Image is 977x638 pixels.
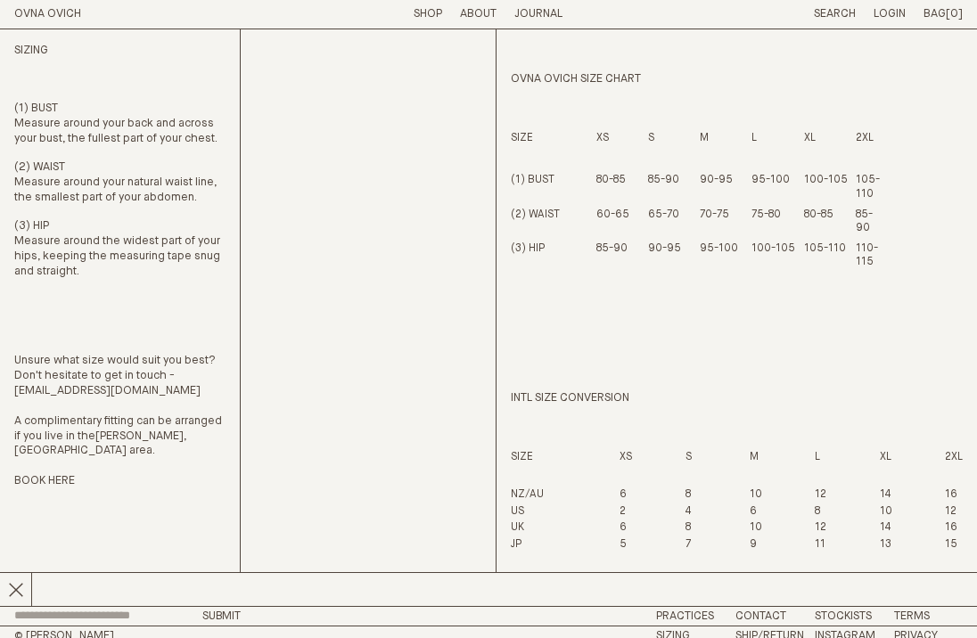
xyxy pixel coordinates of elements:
th: S [686,451,751,489]
td: 105-110 [804,242,857,274]
td: 10 [750,488,815,505]
th: 2XL [856,132,880,175]
td: 6 [620,488,685,505]
th: XS [596,132,648,175]
summary: About [460,7,497,22]
td: (1) BUST [511,174,596,208]
th: M [700,132,751,175]
a: [EMAIL_ADDRESS][DOMAIN_NAME] [14,385,201,397]
p: OVNA OVICH SIZE CHART [511,72,963,118]
td: 16 [945,521,963,538]
td: 14 [880,488,945,505]
td: 60-65 [596,209,648,242]
td: 12 [815,488,880,505]
td: 95-100 [751,174,804,208]
th: S [648,132,700,175]
th: 2XL [945,451,963,489]
p: (2) WAIST Measure around your natural waist line, the smallest part of your abdomen. [14,160,226,206]
td: 5 [620,538,685,552]
p: INTL SIZE CONVERSION [511,316,963,437]
td: 85-90 [648,174,700,208]
td: 75-80 [751,209,804,242]
td: 65-70 [648,209,700,242]
p: Unsure what size would suit you best? Don't hesitate to get in touch - A complimentary fitting ca... [14,294,226,490]
td: 90-95 [648,242,700,274]
th: M [750,451,815,489]
td: 85-90 [596,242,648,274]
td: (3) HIP [511,242,596,274]
a: Search [814,8,856,20]
a: Stockists [815,610,872,622]
td: 10 [880,505,945,522]
td: 13 [880,538,945,552]
h2: Sizing [14,44,226,59]
td: 11 [815,538,880,552]
td: 9 [750,538,815,552]
td: 14 [880,521,945,538]
a: Login [874,8,906,20]
td: 6 [750,505,815,522]
td: 100-105 [751,242,804,274]
td: 12 [945,505,963,522]
td: 8 [686,488,751,505]
td: 8 [815,505,880,522]
td: 80-85 [804,209,857,242]
th: L [751,132,804,175]
th: SIZE [511,451,620,489]
td: 110-115 [856,242,880,274]
td: 10 [750,521,815,538]
a: Terms [894,610,930,622]
button: Submit [202,610,241,622]
th: L [815,451,880,489]
td: 12 [815,521,880,538]
th: SIZE [511,132,596,175]
td: 80-85 [596,174,648,208]
th: XL [804,132,857,175]
a: BOOK HERE [14,475,75,487]
td: 85-90 [856,209,880,242]
th: XS [620,451,685,489]
span: Bag [924,8,946,20]
span: [0] [946,8,963,20]
p: (3) HIP Measure around the widest part of your hips, keeping the measuring tape snug and straight. [14,219,226,280]
td: 90-95 [700,174,751,208]
em: [PERSON_NAME], [95,430,187,442]
td: 70-75 [700,209,751,242]
td: 105-110 [856,174,880,208]
td: US [511,505,620,522]
a: Journal [514,8,562,20]
td: NZ/AU [511,488,620,505]
td: 15 [945,538,963,552]
th: XL [880,451,945,489]
p: (1) BUST Measure around your back and across your bust, the fullest part of your chest. [14,102,226,147]
td: 2 [620,505,685,522]
a: Practices [656,610,714,622]
a: Contact [735,610,786,622]
td: 7 [686,538,751,552]
td: 100-105 [804,174,857,208]
td: 16 [945,488,963,505]
td: 6 [620,521,685,538]
td: 8 [686,521,751,538]
a: Home [14,8,81,20]
td: 95-100 [700,242,751,274]
td: UK [511,521,620,538]
td: (2) WAIST [511,209,596,242]
td: JP [511,538,620,552]
td: 4 [686,505,751,522]
a: Shop [414,8,442,20]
